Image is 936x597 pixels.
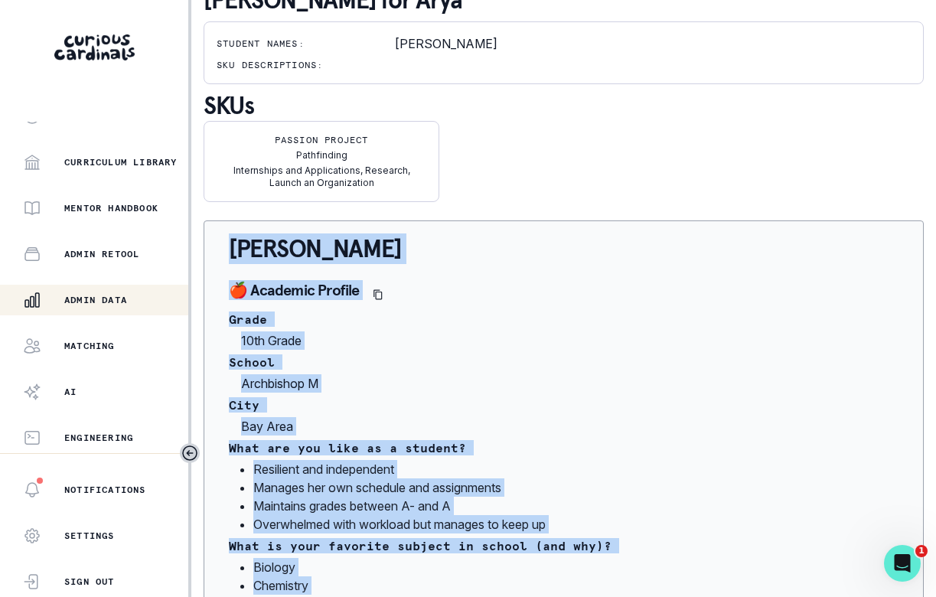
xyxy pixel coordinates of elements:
[229,331,898,350] p: 10th Grade
[54,34,135,60] img: Curious Cardinals Logo
[229,442,898,454] p: What are you like as a student?
[64,386,77,398] p: AI
[64,530,115,542] p: Settings
[180,443,200,463] button: Toggle sidebar
[229,399,898,411] p: City
[204,90,924,121] p: SKUs
[395,34,911,53] p: [PERSON_NAME]
[884,545,921,582] iframe: Intercom live chat
[64,432,133,444] p: Engineering
[64,340,115,352] p: Matching
[253,460,898,478] li: Resilient and independent
[64,156,178,168] p: Curriculum Library
[64,202,158,214] p: Mentor Handbook
[253,558,898,576] li: Biology
[253,576,898,595] li: Chemistry
[217,165,426,189] p: Internships and Applications, Research, Launch an Organization
[64,248,139,260] p: Admin Retool
[217,134,426,146] p: Passion Project
[229,540,898,552] p: What is your favorite subject in school (and why)?
[253,515,898,533] li: Overwhelmed with workload but manages to keep up
[64,576,115,588] p: Sign Out
[229,374,898,393] p: Archbishop M
[253,497,898,515] li: Maintains grades between A- and A
[217,149,426,161] p: Pathfinding
[915,545,928,557] span: 1
[229,417,898,436] p: Bay Area
[229,282,360,301] p: 🍎 Academic Profile
[64,484,146,496] p: Notifications
[229,233,898,264] p: [PERSON_NAME]
[229,356,898,368] p: School
[253,478,898,497] li: Manages her own schedule and assignments
[366,282,390,307] button: Copied to clipboard
[229,313,898,325] p: Grade
[217,38,389,50] p: Student names:
[217,59,389,71] p: SKU descriptions:
[64,294,127,306] p: Admin Data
